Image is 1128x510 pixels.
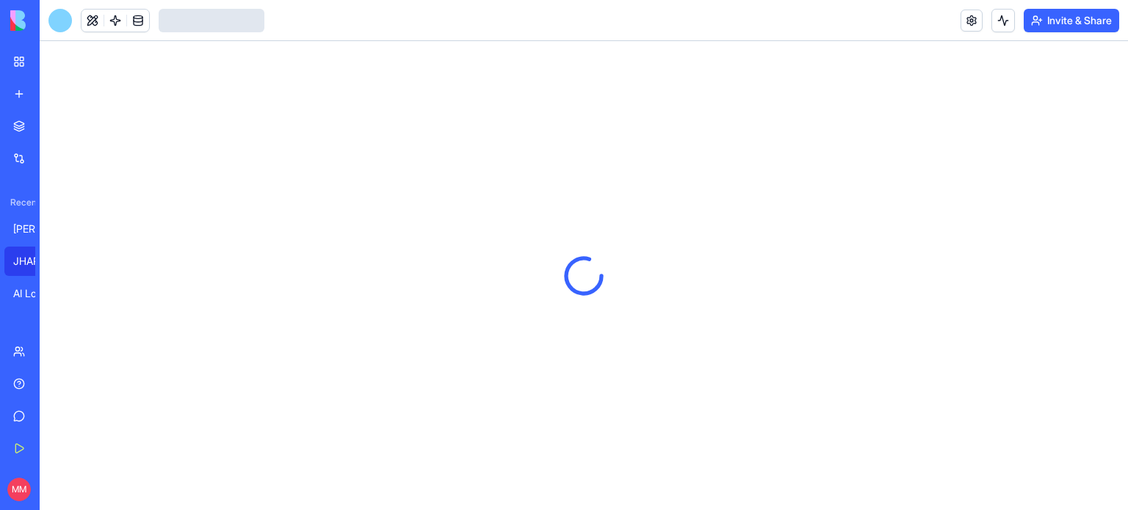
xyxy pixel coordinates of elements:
div: [PERSON_NAME] Construction Manager [13,222,54,236]
img: logo [10,10,101,31]
span: MM [7,478,31,501]
a: JHAR Organization Manager [4,247,63,276]
div: AI Logo Generator [13,286,54,301]
button: Invite & Share [1024,9,1119,32]
a: [PERSON_NAME] Construction Manager [4,214,63,244]
div: JHAR Organization Manager [13,254,54,269]
a: AI Logo Generator [4,279,63,308]
span: Recent [4,197,35,208]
